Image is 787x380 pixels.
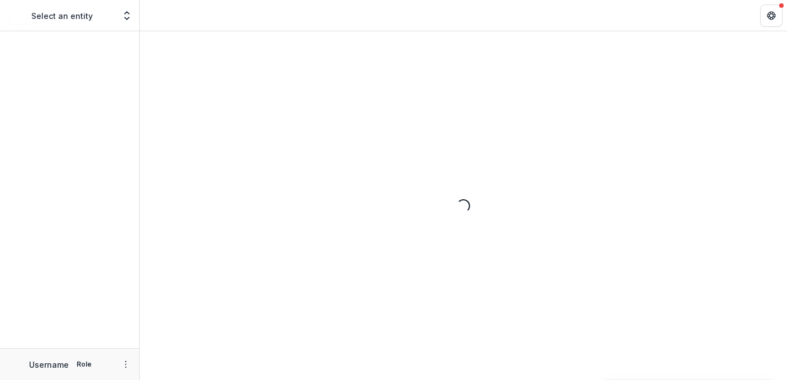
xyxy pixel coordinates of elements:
p: Select an entity [31,10,93,22]
p: Username [29,359,69,371]
p: Role [73,359,95,369]
button: Get Help [760,4,783,27]
button: Open entity switcher [119,4,135,27]
button: More [119,358,132,371]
